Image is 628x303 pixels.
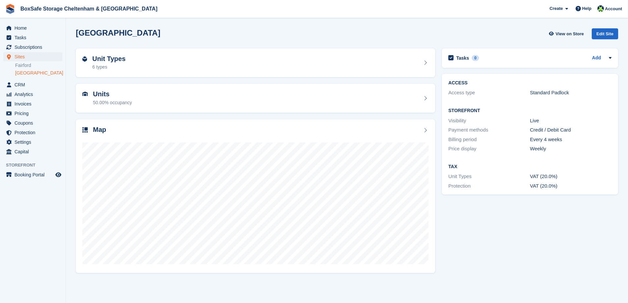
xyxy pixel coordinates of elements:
img: Charlie Hammond [597,5,604,12]
h2: [GEOGRAPHIC_DATA] [76,28,160,37]
img: stora-icon-8386f47178a22dfd0bd8f6a31ec36ba5ce8667c1dd55bd0f319d3a0aa187defe.svg [5,4,15,14]
a: menu [3,90,62,99]
span: Coupons [15,118,54,128]
a: menu [3,147,62,156]
a: Preview store [54,171,62,179]
h2: ACCESS [448,80,612,86]
a: menu [3,137,62,147]
a: menu [3,118,62,128]
h2: Tasks [456,55,469,61]
a: Fairford [15,62,62,69]
div: Payment methods [448,126,530,134]
a: menu [3,109,62,118]
a: BoxSafe Storage Cheltenham & [GEOGRAPHIC_DATA] [18,3,160,14]
img: unit-icn-7be61d7bf1b0ce9d3e12c5938cc71ed9869f7b940bace4675aadf7bd6d80202e.svg [82,92,88,96]
div: Credit / Debit Card [530,126,612,134]
span: Help [582,5,591,12]
h2: Unit Types [92,55,126,63]
div: 50.00% occupancy [93,99,132,106]
span: Tasks [15,33,54,42]
div: Billing period [448,136,530,143]
a: [GEOGRAPHIC_DATA] [15,70,62,76]
a: Edit Site [592,28,618,42]
a: Add [592,54,601,62]
span: Capital [15,147,54,156]
div: VAT (20.0%) [530,182,612,190]
a: Units 50.00% occupancy [76,84,435,113]
span: Storefront [6,162,66,168]
div: Unit Types [448,173,530,180]
div: 0 [472,55,479,61]
span: Sites [15,52,54,61]
div: Edit Site [592,28,618,39]
span: Pricing [15,109,54,118]
a: menu [3,23,62,33]
div: Live [530,117,612,125]
img: unit-type-icn-2b2737a686de81e16bb02015468b77c625bbabd49415b5ef34ead5e3b44a266d.svg [82,56,87,62]
a: Unit Types 6 types [76,48,435,77]
div: Protection [448,182,530,190]
a: menu [3,52,62,61]
div: Every 4 weeks [530,136,612,143]
div: Standard Padlock [530,89,612,97]
h2: Tax [448,164,612,169]
a: Map [76,119,435,273]
div: Weekly [530,145,612,153]
span: CRM [15,80,54,89]
a: menu [3,33,62,42]
span: Subscriptions [15,43,54,52]
a: View on Store [548,28,586,39]
h2: Map [93,126,106,134]
span: Create [550,5,563,12]
span: Protection [15,128,54,137]
span: Home [15,23,54,33]
div: VAT (20.0%) [530,173,612,180]
a: menu [3,43,62,52]
h2: Storefront [448,108,612,113]
span: Booking Portal [15,170,54,179]
div: Visibility [448,117,530,125]
span: Analytics [15,90,54,99]
a: menu [3,128,62,137]
div: Access type [448,89,530,97]
span: View on Store [555,31,584,37]
a: menu [3,170,62,179]
div: 6 types [92,64,126,71]
a: menu [3,99,62,108]
a: menu [3,80,62,89]
span: Account [605,6,622,12]
span: Invoices [15,99,54,108]
img: map-icn-33ee37083ee616e46c38cad1a60f524a97daa1e2b2c8c0bc3eb3415660979fc1.svg [82,127,88,133]
div: Price display [448,145,530,153]
span: Settings [15,137,54,147]
h2: Units [93,90,132,98]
